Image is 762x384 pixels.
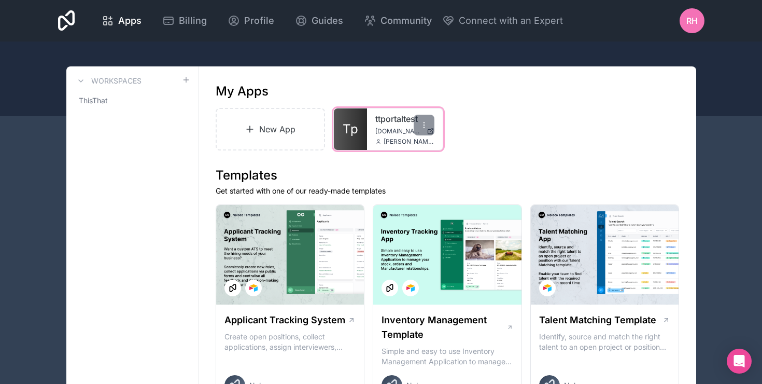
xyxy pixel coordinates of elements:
a: Profile [219,9,283,32]
p: Get started with one of our ready-made templates [216,186,680,196]
span: Tp [343,121,358,138]
h3: Workspaces [91,76,142,86]
a: New App [216,108,326,150]
p: Simple and easy to use Inventory Management Application to manage your stock, orders and Manufact... [382,346,513,367]
img: Airtable Logo [543,284,552,292]
span: Community [380,13,432,28]
a: [DOMAIN_NAME] [375,127,434,135]
span: Profile [244,13,274,28]
span: Apps [118,13,142,28]
a: ThisThat [75,91,190,110]
a: Billing [154,9,215,32]
img: Airtable Logo [249,284,258,292]
span: RH [686,15,698,27]
h1: Talent Matching Template [539,313,656,327]
span: Billing [179,13,207,28]
h1: Inventory Management Template [382,313,506,342]
a: Guides [287,9,351,32]
img: Airtable Logo [406,284,415,292]
a: Tp [334,108,367,150]
a: Workspaces [75,75,142,87]
p: Identify, source and match the right talent to an open project or position with our Talent Matchi... [539,332,671,352]
h1: Templates [216,167,680,184]
p: Create open positions, collect applications, assign interviewers, centralise candidate feedback a... [224,332,356,352]
span: ThisThat [79,95,108,106]
a: Apps [93,9,150,32]
h1: Applicant Tracking System [224,313,345,327]
a: ttportaltest [375,113,434,125]
h1: My Apps [216,83,269,100]
span: [DOMAIN_NAME] [375,127,422,135]
button: Connect with an Expert [442,13,563,28]
a: Community [356,9,440,32]
span: Connect with an Expert [459,13,563,28]
span: [PERSON_NAME][EMAIL_ADDRESS][DOMAIN_NAME] [384,138,434,146]
span: Guides [312,13,343,28]
div: Open Intercom Messenger [727,349,752,374]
